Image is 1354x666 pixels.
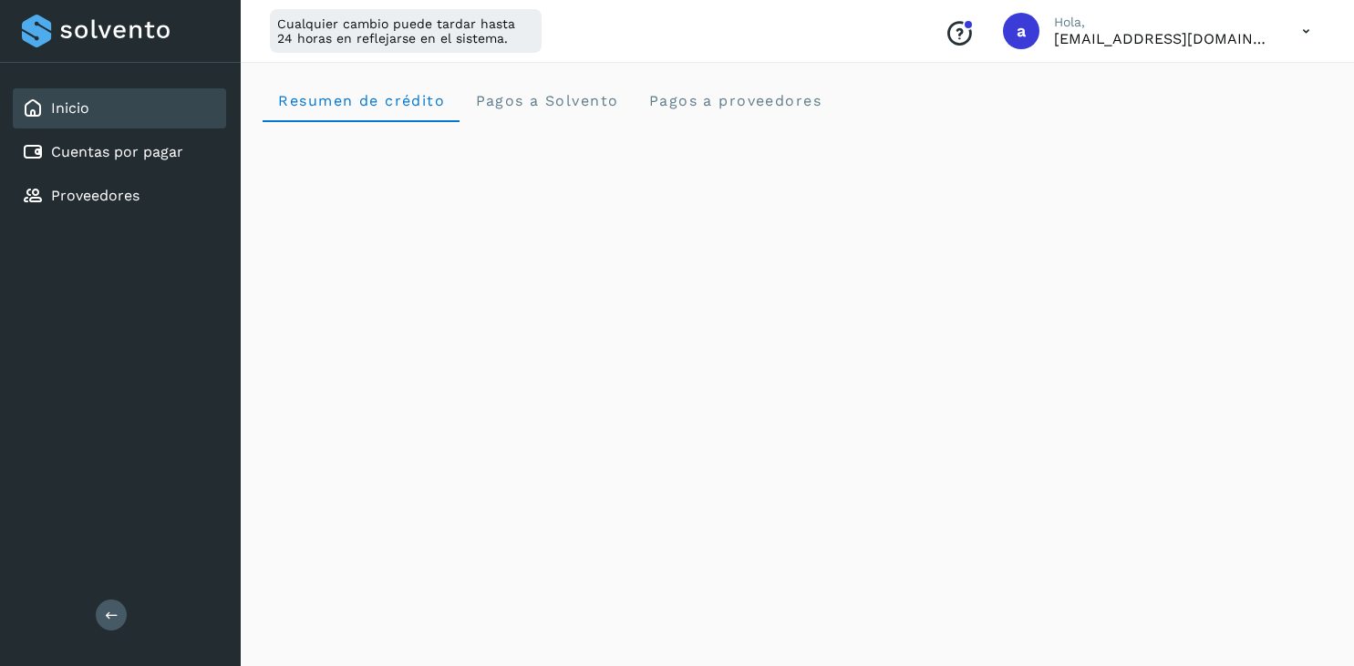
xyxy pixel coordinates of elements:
span: Pagos a Solvento [474,92,618,109]
div: Proveedores [13,176,226,216]
p: Hola, [1054,15,1273,30]
p: administracion@supplinkplan.com [1054,30,1273,47]
div: Cualquier cambio puede tardar hasta 24 horas en reflejarse en el sistema. [270,9,542,53]
a: Proveedores [51,187,140,204]
a: Inicio [51,99,89,117]
div: Inicio [13,88,226,128]
span: Resumen de crédito [277,92,445,109]
a: Cuentas por pagar [51,143,183,160]
span: Pagos a proveedores [647,92,822,109]
div: Cuentas por pagar [13,132,226,172]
